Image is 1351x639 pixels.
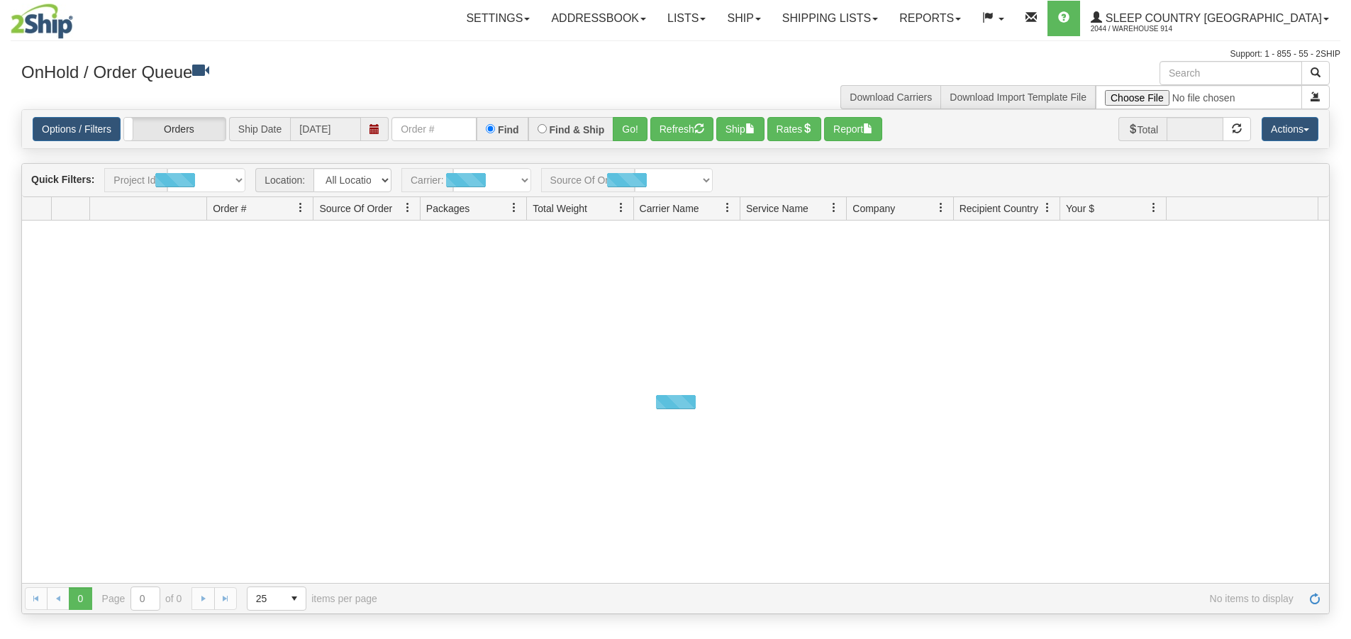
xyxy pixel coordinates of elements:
label: Find & Ship [550,125,605,135]
label: Orders [124,118,226,140]
a: Download Carriers [850,91,932,103]
a: Addressbook [540,1,657,36]
a: Sleep Country [GEOGRAPHIC_DATA] 2044 / Warehouse 914 [1080,1,1340,36]
button: Search [1301,61,1330,85]
span: Packages [426,201,469,216]
a: Your $ filter column settings [1142,196,1166,220]
a: Order # filter column settings [289,196,313,220]
span: Page of 0 [102,587,182,611]
span: Source Of Order [319,201,392,216]
div: grid toolbar [22,164,1329,197]
span: Ship Date [229,117,290,141]
span: Location: [255,168,313,192]
a: Recipient Country filter column settings [1035,196,1060,220]
input: Order # [391,117,477,141]
div: Support: 1 - 855 - 55 - 2SHIP [11,48,1340,60]
button: Refresh [650,117,713,141]
input: Search [1160,61,1302,85]
span: 25 [256,591,274,606]
a: Carrier Name filter column settings [716,196,740,220]
span: No items to display [397,593,1294,604]
span: Page sizes drop down [247,587,306,611]
button: Go! [613,117,647,141]
span: Carrier Name [640,201,699,216]
span: Order # [213,201,246,216]
span: Service Name [746,201,808,216]
label: Quick Filters: [31,172,94,187]
a: Service Name filter column settings [822,196,846,220]
button: Ship [716,117,765,141]
button: Report [824,117,882,141]
span: items per page [247,587,377,611]
button: Rates [767,117,822,141]
a: Lists [657,1,716,36]
a: Options / Filters [33,117,121,141]
a: Company filter column settings [929,196,953,220]
a: Reports [889,1,972,36]
span: Total [1118,117,1167,141]
a: Shipping lists [772,1,889,36]
span: Recipient Country [960,201,1038,216]
a: Refresh [1303,587,1326,610]
span: Total Weight [533,201,587,216]
span: select [283,587,306,610]
span: Page 0 [69,587,91,610]
span: 2044 / Warehouse 914 [1091,22,1197,36]
input: Import [1096,85,1302,109]
a: Packages filter column settings [502,196,526,220]
span: Sleep Country [GEOGRAPHIC_DATA] [1102,12,1322,24]
a: Settings [455,1,540,36]
a: Total Weight filter column settings [609,196,633,220]
a: Ship [716,1,771,36]
span: Company [852,201,895,216]
label: Find [498,125,519,135]
a: Download Import Template File [950,91,1086,103]
h3: OnHold / Order Queue [21,61,665,82]
span: Your $ [1066,201,1094,216]
button: Actions [1262,117,1318,141]
a: Source Of Order filter column settings [396,196,420,220]
img: logo2044.jpg [11,4,73,39]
